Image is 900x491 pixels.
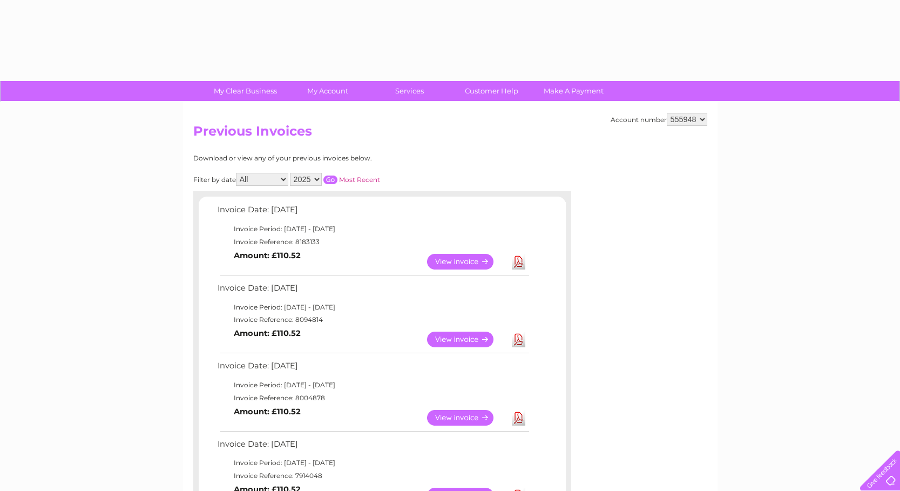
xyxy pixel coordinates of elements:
[215,359,531,379] td: Invoice Date: [DATE]
[427,410,506,426] a: View
[447,81,536,101] a: Customer Help
[215,437,531,457] td: Invoice Date: [DATE]
[215,203,531,223] td: Invoice Date: [DATE]
[215,456,531,469] td: Invoice Period: [DATE] - [DATE]
[215,313,531,326] td: Invoice Reference: 8094814
[215,379,531,392] td: Invoice Period: [DATE] - [DATE]
[215,469,531,482] td: Invoice Reference: 7914048
[215,223,531,236] td: Invoice Period: [DATE] - [DATE]
[193,124,707,144] h2: Previous Invoices
[234,251,301,260] b: Amount: £110.52
[234,328,301,338] b: Amount: £110.52
[427,332,506,347] a: View
[193,173,477,186] div: Filter by date
[512,410,525,426] a: Download
[365,81,454,101] a: Services
[529,81,618,101] a: Make A Payment
[201,81,290,101] a: My Clear Business
[215,236,531,248] td: Invoice Reference: 8183133
[215,281,531,301] td: Invoice Date: [DATE]
[193,154,477,162] div: Download or view any of your previous invoices below.
[339,176,380,184] a: Most Recent
[215,392,531,405] td: Invoice Reference: 8004878
[427,254,506,270] a: View
[215,301,531,314] td: Invoice Period: [DATE] - [DATE]
[512,254,525,270] a: Download
[611,113,707,126] div: Account number
[234,407,301,416] b: Amount: £110.52
[283,81,372,101] a: My Account
[512,332,525,347] a: Download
